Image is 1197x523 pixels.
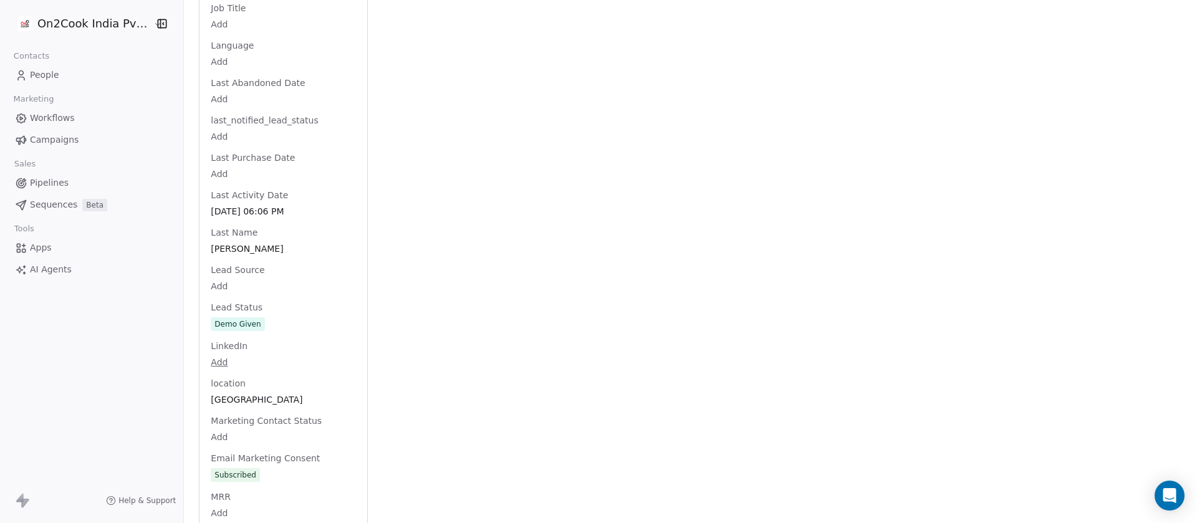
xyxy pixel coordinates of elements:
div: Subscribed [214,469,256,481]
img: on2cook%20logo-04%20copy.jpg [17,16,32,31]
span: [GEOGRAPHIC_DATA] [211,393,356,406]
span: LinkedIn [208,340,250,352]
div: Demo Given [214,318,261,330]
span: MRR [208,491,233,503]
span: Add [211,93,356,105]
span: last_notified_lead_status [208,114,320,127]
span: Sequences [30,198,77,211]
a: Pipelines [10,173,173,193]
span: Workflows [30,112,75,125]
span: Last Activity Date [208,189,291,201]
div: Open Intercom Messenger [1155,481,1185,511]
span: Last Name [208,226,260,239]
span: Campaigns [30,133,79,146]
span: On2Cook India Pvt. Ltd. [37,16,150,32]
span: Sales [9,155,41,173]
span: Last Abandoned Date [208,77,307,89]
span: Language [208,39,256,52]
span: Add [211,55,356,68]
span: Marketing Contact Status [208,415,324,427]
span: [PERSON_NAME] [211,242,356,255]
span: Add [211,18,356,31]
a: Apps [10,238,173,258]
a: SequencesBeta [10,194,173,215]
span: [DATE] 06:06 PM [211,205,356,218]
span: location [208,377,248,390]
span: Lead Source [208,264,267,276]
span: Email Marketing Consent [208,452,322,464]
a: AI Agents [10,259,173,280]
button: On2Cook India Pvt. Ltd. [15,13,145,34]
span: Add [211,168,356,180]
span: Help & Support [118,496,176,506]
span: Tools [9,219,39,238]
span: Apps [30,241,52,254]
a: Campaigns [10,130,173,150]
span: Beta [82,199,107,211]
a: People [10,65,173,85]
span: Lead Status [208,301,265,314]
span: Add [211,507,356,519]
span: People [30,69,59,82]
span: Job Title [208,2,248,14]
span: Add [211,431,356,443]
span: Last Purchase Date [208,151,297,164]
span: Pipelines [30,176,69,190]
span: Marketing [8,90,59,108]
a: Help & Support [106,496,176,506]
span: Contacts [8,47,55,65]
span: AI Agents [30,263,72,276]
a: Workflows [10,108,173,128]
span: Add [211,280,356,292]
span: Add [211,130,356,143]
span: Add [211,356,356,368]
